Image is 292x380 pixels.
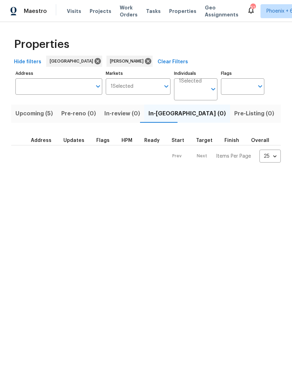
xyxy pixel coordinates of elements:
div: 25 [259,147,281,165]
button: Open [93,81,103,91]
span: Projects [90,8,111,15]
button: Open [161,81,171,91]
span: Flags [96,138,110,143]
button: Open [255,81,265,91]
label: Individuals [174,71,217,76]
div: Target renovation project end date [196,138,219,143]
div: Days past target finish date [251,138,276,143]
nav: Pagination Navigation [166,150,281,163]
span: [GEOGRAPHIC_DATA] [50,58,96,65]
span: Updates [63,138,84,143]
span: Start [172,138,184,143]
span: Work Orders [120,4,138,18]
span: Maestro [24,8,47,15]
span: Ready [144,138,160,143]
div: Projected renovation finish date [224,138,245,143]
button: Clear Filters [155,56,191,69]
div: Actual renovation start date [172,138,190,143]
span: [PERSON_NAME] [110,58,146,65]
span: Overall [251,138,269,143]
label: Markets [106,71,171,76]
span: Tasks [146,9,161,14]
button: Open [208,84,218,94]
span: Pre-reno (0) [61,109,96,119]
span: Upcoming (5) [15,109,53,119]
label: Flags [221,71,264,76]
span: Properties [14,41,69,48]
div: Earliest renovation start date (first business day after COE or Checkout) [144,138,166,143]
div: 51 [250,4,255,11]
span: Finish [224,138,239,143]
span: Visits [67,8,81,15]
span: Address [31,138,51,143]
span: Pre-Listing (0) [234,109,274,119]
span: Hide filters [14,58,41,66]
span: Target [196,138,213,143]
span: In-review (0) [104,109,140,119]
button: Hide filters [11,56,44,69]
p: Items Per Page [216,153,251,160]
span: 1 Selected [179,78,202,84]
span: Geo Assignments [205,4,238,18]
span: HPM [121,138,132,143]
label: Address [15,71,102,76]
span: Clear Filters [158,58,188,66]
span: 1 Selected [111,84,133,89]
span: In-[GEOGRAPHIC_DATA] (0) [148,109,226,119]
div: [GEOGRAPHIC_DATA] [46,56,102,67]
span: Properties [169,8,196,15]
div: [PERSON_NAME] [106,56,153,67]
